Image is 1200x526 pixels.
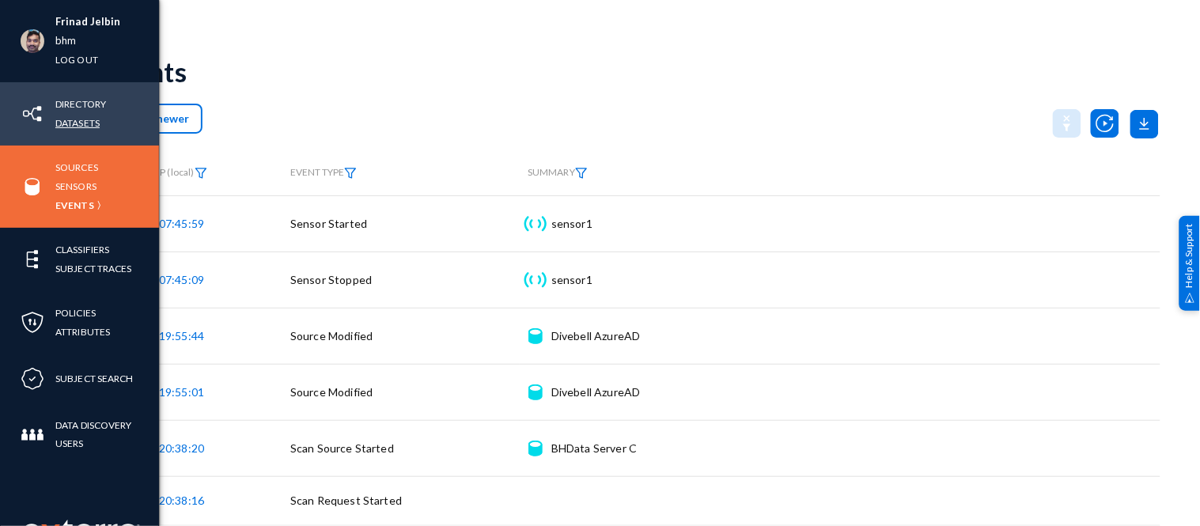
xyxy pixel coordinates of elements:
[290,441,394,455] span: Scan Source Started
[21,423,44,447] img: icon-members.svg
[344,168,357,179] img: icon-filter.svg
[55,177,97,195] a: Sensors
[522,216,548,232] img: icon-sensor.svg
[290,329,373,342] span: Source Modified
[290,494,402,507] span: Scan Request Started
[551,441,637,456] div: BHData Server C
[55,114,100,132] a: Datasets
[159,273,204,286] span: 07:45:09
[528,384,542,400] img: icon-source.svg
[159,385,204,399] span: 19:55:01
[21,102,44,126] img: icon-inventory.svg
[55,323,110,341] a: Attributes
[55,416,159,452] a: Data Discovery Users
[55,240,109,259] a: Classifiers
[21,367,44,391] img: icon-compliance.svg
[55,158,98,176] a: Sources
[55,304,96,322] a: Policies
[159,494,204,507] span: 20:38:16
[290,167,357,179] span: EVENT TYPE
[1185,293,1195,303] img: help_support.svg
[1179,215,1200,310] div: Help & Support
[522,272,548,288] img: icon-sensor.svg
[159,441,204,455] span: 20:38:20
[112,166,207,178] span: TIMESTAMP (local)
[55,95,106,113] a: Directory
[528,441,542,456] img: icon-source.svg
[21,29,44,53] img: ACg8ocK1ZkZ6gbMmCU1AeqPIsBvrTWeY1xNXvgxNjkUXxjcqAiPEIvU=s96-c
[55,13,121,32] li: Frinad Jelbin
[21,248,44,271] img: icon-elements.svg
[55,196,94,214] a: Events
[159,217,204,230] span: 07:45:59
[55,369,134,388] a: Subject Search
[575,168,588,179] img: icon-filter.svg
[528,166,588,178] span: SUMMARY
[55,51,98,69] a: Log out
[195,168,207,179] img: icon-filter.svg
[290,385,373,399] span: Source Modified
[551,216,592,232] div: sensor1
[21,175,44,199] img: icon-sources.svg
[55,32,76,50] a: bhm
[528,328,542,344] img: icon-source.svg
[551,384,641,400] div: Divebell AzureAD
[551,272,592,288] div: sensor1
[551,328,641,344] div: Divebell AzureAD
[55,259,132,278] a: Subject Traces
[21,311,44,335] img: icon-policies.svg
[1091,109,1119,138] img: icon-utility-autoscan.svg
[290,273,372,286] span: Sensor Stopped
[159,329,204,342] span: 19:55:44
[290,217,367,230] span: Sensor Started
